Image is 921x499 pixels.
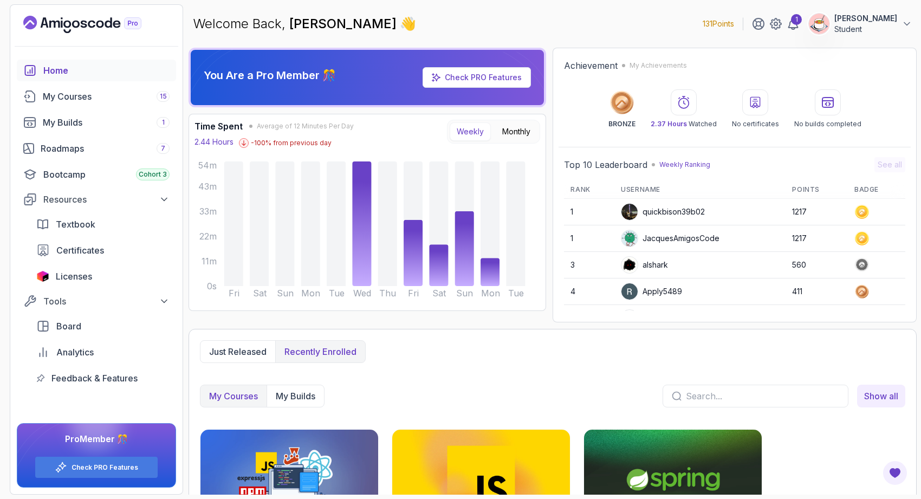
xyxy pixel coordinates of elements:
tspan: Fri [229,288,239,299]
button: My Courses [200,385,267,407]
p: [PERSON_NAME] [834,13,897,24]
div: Apply5489 [621,283,682,300]
button: See all [874,157,905,172]
a: textbook [30,213,176,235]
td: 5 [564,305,614,332]
th: Username [614,181,786,199]
span: [PERSON_NAME] [289,16,400,31]
td: 411 [786,278,848,305]
p: BRONZE [608,120,635,128]
td: 1 [564,225,614,252]
span: Licenses [56,270,92,283]
a: my_courses [857,385,905,407]
button: Tools [17,291,176,311]
a: 1 [787,17,800,30]
p: Recently enrolled [284,345,356,358]
button: Just released [200,341,275,362]
div: 1 [791,14,802,25]
p: My Achievements [630,61,687,70]
tspan: Sat [253,288,267,299]
tspan: 33m [199,206,217,217]
a: certificates [30,239,176,261]
span: Cohort 3 [139,170,167,179]
a: Landing page [23,16,166,33]
a: Check PRO Features [72,463,138,472]
button: user profile image[PERSON_NAME]Student [808,13,912,35]
div: Home [43,64,170,77]
a: courses [17,86,176,107]
td: 560 [786,252,848,278]
h3: Time Spent [194,120,243,133]
a: Check PRO Features [445,73,522,82]
span: Average of 12 Minutes Per Day [257,122,354,131]
div: quickbison39b02 [621,203,705,221]
td: 4 [564,278,614,305]
p: Just released [209,345,267,358]
img: default monster avatar [621,230,638,247]
button: Recently enrolled [275,341,365,362]
th: Badge [848,181,905,199]
div: Bootcamp [43,168,170,181]
p: My Courses [209,390,258,403]
tspan: 54m [198,160,217,171]
a: analytics [30,341,176,363]
div: Tools [43,295,170,308]
span: 👋 [400,15,416,33]
a: Check PRO Features [423,67,531,88]
h2: Top 10 Leaderboard [564,158,647,171]
span: 7 [161,144,165,153]
span: Board [56,320,81,333]
a: builds [17,112,176,133]
span: Analytics [56,346,94,359]
td: 1217 [786,225,848,252]
p: Welcome Back, [193,15,416,33]
th: Rank [564,181,614,199]
a: bootcamp [17,164,176,185]
img: jetbrains icon [36,271,49,282]
td: 1 [564,199,614,225]
button: Open Feedback Button [882,460,908,486]
tspan: Sun [277,288,294,299]
img: user profile image [621,257,638,273]
button: Weekly [450,122,491,141]
a: feedback [30,367,176,389]
div: My Builds [43,116,170,129]
a: roadmaps [17,138,176,159]
tspan: Mon [481,288,500,299]
input: Search... [686,390,839,403]
th: Points [786,181,848,199]
tspan: Tue [329,288,345,299]
a: home [17,60,176,81]
p: Watched [651,120,717,128]
tspan: Thu [379,288,396,299]
img: user profile image [809,14,829,34]
p: No certificates [732,120,779,128]
button: Monthly [495,122,537,141]
tspan: 43m [198,181,217,192]
button: Check PRO Features [35,456,158,478]
td: 371 [786,305,848,332]
span: Show all [864,390,898,403]
span: Certificates [56,244,104,257]
p: 131 Points [703,18,734,29]
td: 3 [564,252,614,278]
a: board [30,315,176,337]
p: -100 % from previous day [251,139,332,147]
tspan: Wed [353,288,371,299]
img: user profile image [621,204,638,220]
span: 2.37 Hours [651,120,687,128]
div: My Courses [43,90,170,103]
p: Weekly Ranking [659,160,710,169]
img: user profile image [621,310,638,326]
tspan: 11m [202,256,217,267]
p: No builds completed [794,120,861,128]
tspan: Sun [456,288,473,299]
button: Resources [17,190,176,209]
span: Feedback & Features [51,372,138,385]
span: 15 [160,92,167,101]
tspan: Tue [508,288,524,299]
h2: Achievement [564,59,618,72]
div: Roadmaps [41,142,170,155]
p: You Are a Pro Member 🎊 [204,68,336,83]
tspan: 0s [207,281,217,291]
